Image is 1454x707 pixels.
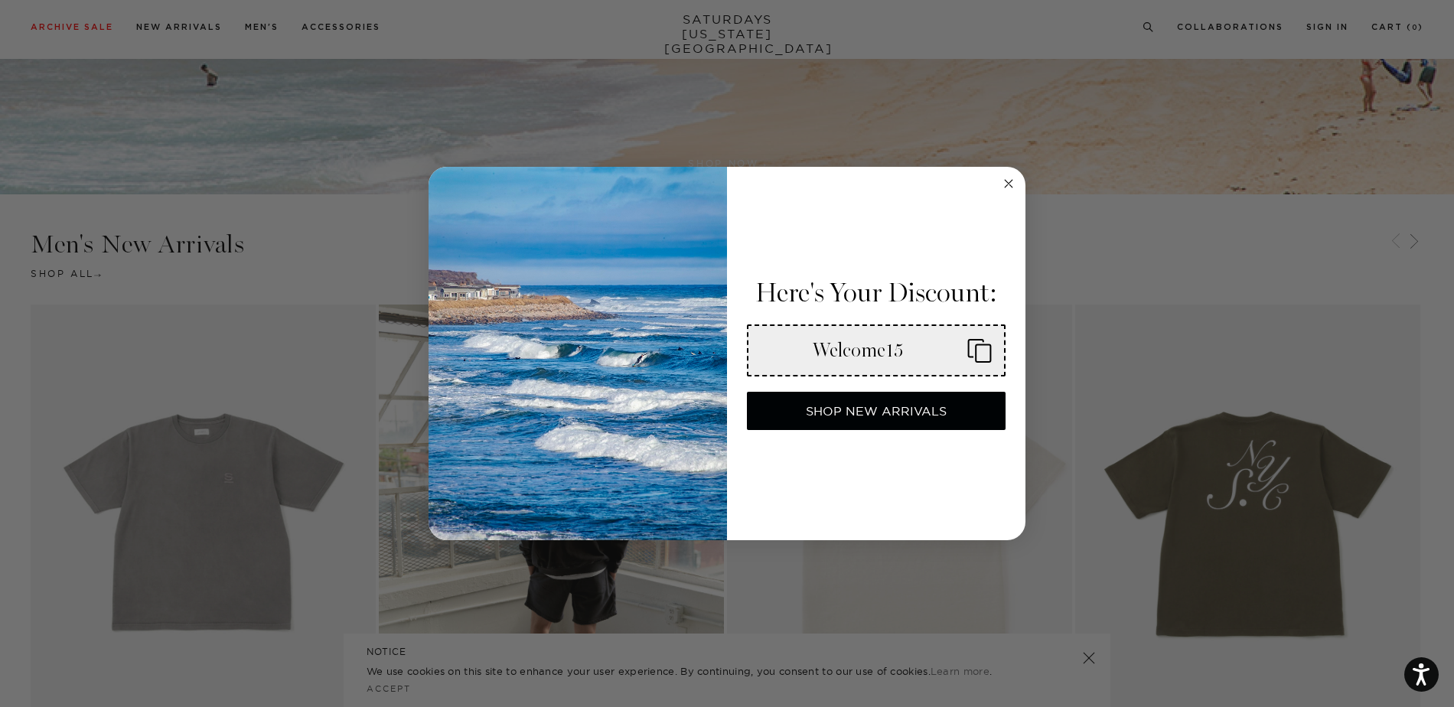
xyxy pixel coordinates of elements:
[747,392,1006,430] button: SHOP NEW ARRIVALS
[761,339,955,362] div: Welcome15
[755,277,997,309] span: Here's Your Discount:
[747,324,1006,376] button: Copy coupon code
[429,167,727,540] img: 125c788d-000d-4f3e-b05a-1b92b2a23ec9.jpeg
[999,174,1018,193] button: Close dialog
